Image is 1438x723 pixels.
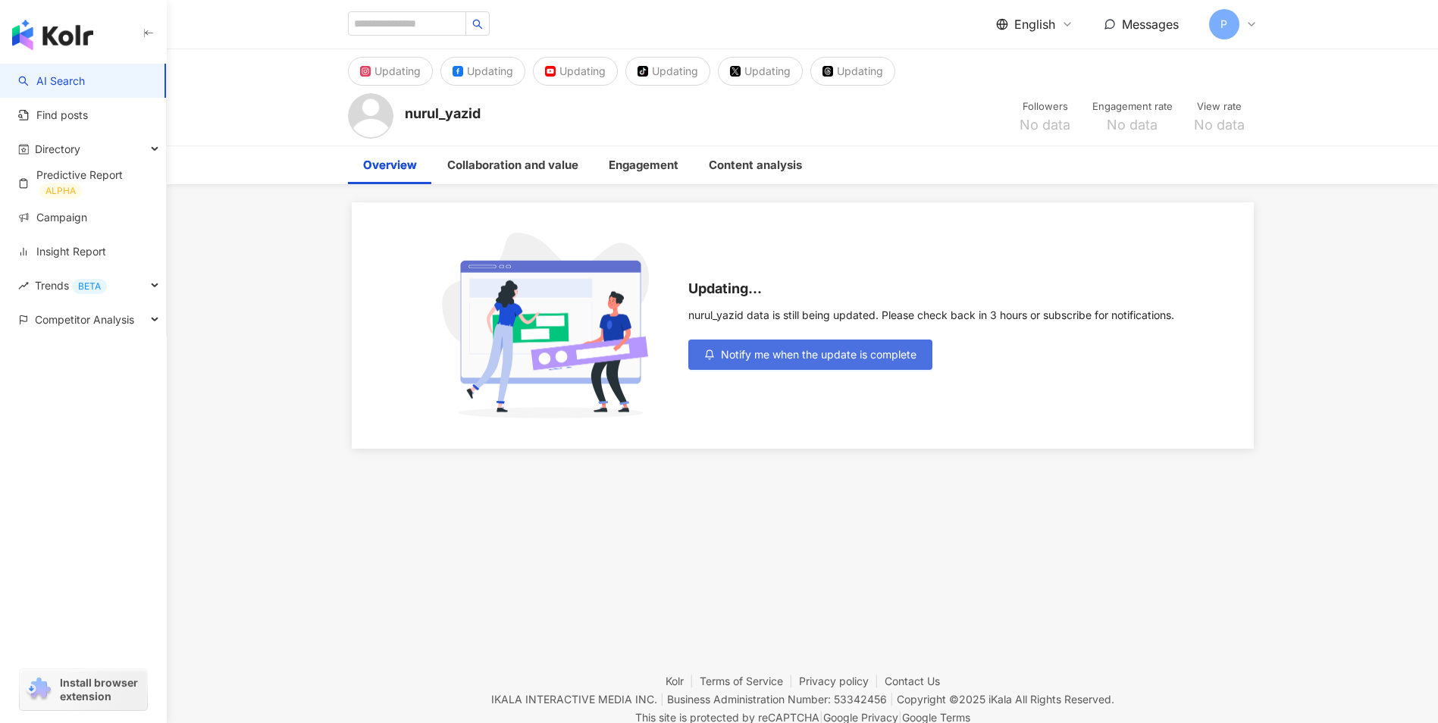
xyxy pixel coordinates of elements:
img: chrome extension [24,678,53,702]
span: rise [18,280,29,291]
button: Notify me when the update is complete [688,340,932,370]
a: Campaign [18,210,87,225]
span: English [1014,16,1055,33]
div: Updating [559,61,606,82]
span: Directory [35,132,80,166]
a: searchAI Search [18,74,85,89]
img: subscribe cta [431,233,670,418]
span: No data [1107,117,1158,133]
div: nurul_yazid [405,104,481,123]
span: | [890,693,894,706]
span: Install browser extension [60,676,143,703]
div: Updating [374,61,421,82]
div: Updating... [688,281,1174,297]
div: nurul_yazid data is still being updated. Please check back in 3 hours or subscribe for notificati... [688,309,1174,321]
div: Engagement rate [1092,99,1173,114]
div: Updating [837,61,883,82]
span: Notify me when the update is complete [721,349,916,361]
div: Business Administration Number: 53342456 [667,693,887,706]
a: Insight Report [18,244,106,259]
button: Updating [625,57,710,86]
div: IKALA INTERACTIVE MEDIA INC. [491,693,657,706]
div: Updating [467,61,513,82]
div: Followers [1017,99,1074,114]
button: Updating [810,57,895,86]
a: Privacy policy [799,674,885,687]
span: search [472,19,483,30]
div: Collaboration and value [447,156,578,174]
button: Updating [440,57,525,86]
div: Copyright © 2025 All Rights Reserved. [897,693,1114,706]
div: Updating [744,61,791,82]
a: Predictive ReportALPHA [18,167,154,199]
div: BETA [72,279,107,294]
span: Trends [35,268,107,302]
a: chrome extensionInstall browser extension [20,669,147,710]
span: | [660,693,664,706]
div: Content analysis [709,156,802,174]
span: No data [1194,117,1245,133]
div: View rate [1191,99,1248,114]
a: Contact Us [885,674,940,687]
button: Updating [533,57,618,86]
img: KOL Avatar [348,93,393,139]
a: Find posts [18,108,88,123]
div: Updating [652,61,698,82]
span: No data [1020,117,1070,133]
div: Engagement [609,156,678,174]
button: Updating [348,57,433,86]
div: Overview [363,156,417,174]
a: iKala [988,693,1012,706]
span: Messages [1122,17,1179,32]
img: logo [12,20,93,50]
a: Terms of Service [700,674,799,687]
button: Updating [718,57,803,86]
span: P [1220,16,1227,33]
span: Competitor Analysis [35,302,134,336]
a: Kolr [666,674,700,687]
